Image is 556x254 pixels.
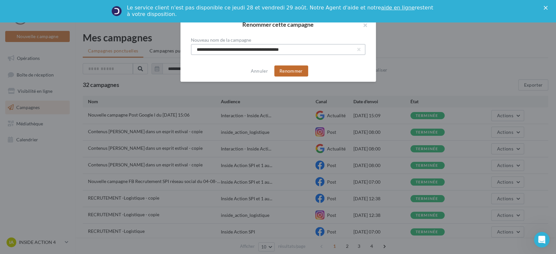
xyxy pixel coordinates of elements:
[191,38,365,42] label: Nouveau nom de la campagne
[191,21,365,27] div: Renommer cette campagne
[111,6,122,16] img: Profile image for Service-Client
[127,5,435,18] div: Le service client n'est pas disponible ce jeudi 28 et vendredi 29 août. Notre Agent d'aide et not...
[248,67,270,75] button: Annuler
[534,232,549,247] iframe: Intercom live chat
[274,65,308,77] button: Renommer
[544,6,550,10] div: Fermer
[381,5,414,11] a: aide en ligne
